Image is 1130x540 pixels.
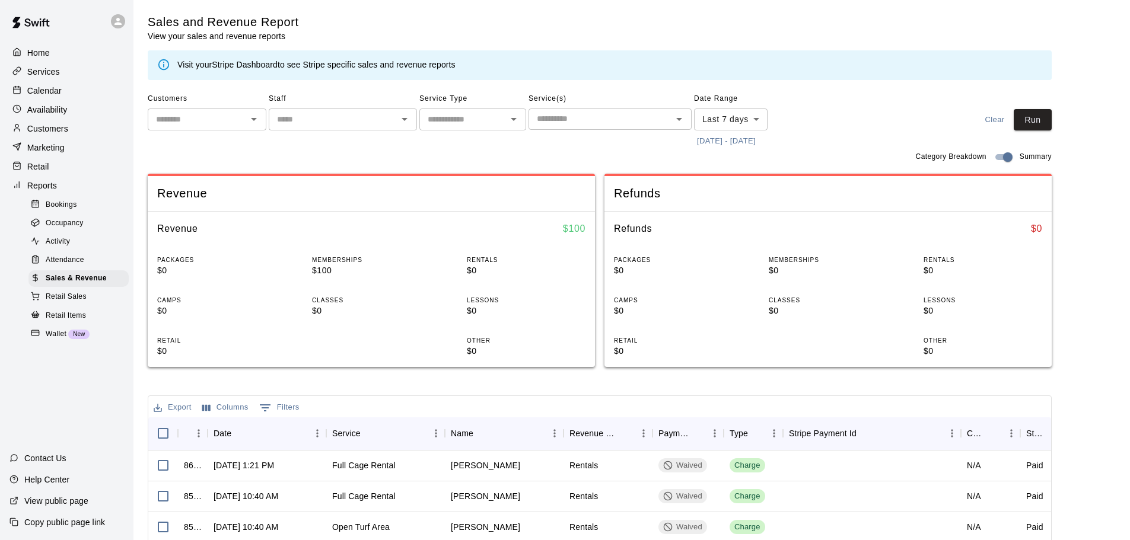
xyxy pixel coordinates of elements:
div: Payment Method [652,417,724,450]
button: Menu [635,424,652,442]
a: Occupancy [28,214,133,232]
p: Copy public page link [24,516,105,528]
div: Calendar [9,82,124,100]
p: $0 [924,305,1042,317]
button: Menu [308,424,326,442]
p: View public page [24,495,88,507]
button: Sort [986,425,1002,442]
a: Bookings [28,196,133,214]
span: Retail Items [46,310,86,322]
p: $0 [614,305,733,317]
p: $0 [467,345,585,357]
p: $0 [157,305,276,317]
a: Sales & Revenue [28,270,133,288]
div: Waived [663,491,702,502]
p: RETAIL [614,336,733,345]
div: Name [451,417,473,450]
div: Stripe Payment Id [789,417,857,450]
span: Sales & Revenue [46,273,107,285]
span: Date Range [694,90,798,108]
div: Last 7 days [694,108,768,130]
button: Menu [427,424,445,442]
a: Reports [9,177,124,194]
p: MEMBERSHIPS [312,255,431,264]
div: Full Cage Rental [332,459,396,471]
a: Stripe Dashboard [212,60,278,69]
div: Coupon [967,417,986,450]
div: Revenue Category [564,417,652,450]
p: CLASSES [312,296,431,305]
div: Open Turf Area [332,521,390,533]
div: Waived [663,522,702,533]
h6: $ 0 [1031,221,1042,237]
p: $0 [769,305,887,317]
div: Oct 7, 2025, 1:21 PM [214,459,274,471]
p: RETAIL [157,336,276,345]
div: Charge [734,460,760,471]
div: Service [326,417,445,450]
div: Attendance [28,252,129,269]
span: New [68,331,90,337]
div: Status [1020,417,1080,450]
div: Type [724,417,783,450]
p: $0 [467,305,585,317]
div: Rentals [569,521,599,533]
div: Sales & Revenue [28,270,129,287]
p: CLASSES [769,296,887,305]
div: Oct 7, 2025, 10:40 AM [214,490,278,502]
p: $0 [924,345,1042,357]
button: Menu [706,424,724,442]
button: Sort [857,425,873,442]
div: Anthony Spair [451,521,520,533]
h6: Revenue [157,221,198,237]
div: Marketing [9,139,124,156]
div: Paid [1026,459,1043,471]
span: Staff [269,90,417,108]
p: Contact Us [24,452,66,464]
div: N/A [967,521,981,533]
div: Charge [734,522,760,533]
p: $0 [157,264,276,277]
div: Rentals [569,459,599,471]
p: Calendar [27,85,62,97]
button: [DATE] - [DATE] [694,132,759,151]
div: Rentals [569,490,599,502]
button: Menu [1002,424,1020,442]
a: Home [9,44,124,62]
p: Home [27,47,50,59]
p: Customers [27,123,68,135]
button: Menu [943,424,961,442]
button: Sort [473,425,490,442]
p: LESSONS [924,296,1042,305]
div: Availability [9,101,124,119]
p: Marketing [27,142,65,154]
p: $0 [312,305,431,317]
a: Retail Sales [28,288,133,306]
button: Show filters [256,398,303,417]
button: Select columns [199,398,252,417]
div: Occupancy [28,215,129,232]
span: Service Type [419,90,526,108]
button: Menu [765,424,783,442]
div: Eric Manchir [451,459,520,471]
div: 859871 [184,521,202,533]
span: Category Breakdown [916,151,986,163]
button: Menu [190,424,208,442]
h6: Refunds [614,221,652,237]
a: WalletNew [28,325,133,343]
span: Refunds [614,186,1042,202]
p: RENTALS [924,255,1042,264]
div: N/A [967,490,981,502]
button: Open [396,111,413,127]
button: Sort [1045,425,1062,442]
p: Help Center [24,474,69,485]
a: Retail [9,158,124,175]
p: MEMBERSHIPS [769,255,887,264]
span: Wallet [46,328,66,340]
button: Open [246,111,262,127]
button: Sort [231,425,248,442]
p: $0 [467,264,585,277]
div: Full Cage Rental [332,490,396,502]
